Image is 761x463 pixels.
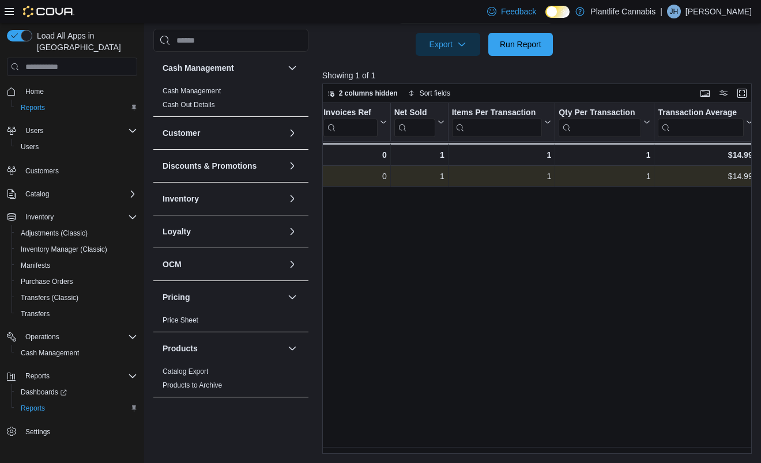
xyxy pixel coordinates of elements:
div: 1 [452,169,552,183]
span: Manifests [16,259,137,272]
a: Reports [16,401,50,415]
a: Dashboards [16,385,71,399]
button: Keyboard shortcuts [698,86,712,100]
span: Adjustments (Classic) [16,226,137,240]
p: | [660,5,662,18]
div: Qty Per Transaction [559,108,641,137]
div: Invoices Ref [323,108,377,137]
div: Jadian Hawk [667,5,681,18]
button: Customers [2,162,142,179]
span: Cash Out Details [163,100,215,109]
a: Users [16,140,43,154]
div: Items Per Transaction [451,108,542,119]
img: Cova [23,6,74,17]
input: Dark Mode [545,6,570,18]
span: Inventory [25,212,54,222]
button: Cash Management [163,62,283,74]
span: Purchase Orders [21,277,73,286]
span: Dashboards [21,388,67,397]
a: Transfers [16,307,54,321]
button: Users [12,139,142,155]
button: Catalog [21,187,54,201]
button: Pricing [285,290,299,304]
span: Users [21,124,137,138]
span: Load All Apps in [GEOGRAPHIC_DATA] [32,30,137,53]
div: Invoices Ref [323,108,377,119]
button: Reports [21,369,54,383]
button: Inventory [2,209,142,225]
span: Feedback [501,6,536,17]
button: Inventory [21,210,58,224]
button: Customer [285,126,299,140]
span: Reports [16,401,137,415]
a: Transfers (Classic) [16,291,83,305]
span: Transfers (Classic) [16,291,137,305]
span: Manifests [21,261,50,270]
button: Transaction Average [658,108,752,137]
a: Catalog Export [163,367,208,375]
span: Purchase Orders [16,275,137,289]
div: Transaction Average [658,108,743,119]
button: Net Sold [394,108,444,137]
button: Manifests [12,257,142,274]
div: 1 [559,148,650,162]
button: Loyalty [285,225,299,238]
button: Pricing [163,291,283,303]
h3: Discounts & Promotions [163,160,257,172]
div: 1 [394,148,444,162]
span: Transfers [16,307,137,321]
span: Export [423,33,473,56]
span: Reports [21,103,45,112]
button: Enter fullscreen [735,86,749,100]
button: Reports [12,400,142,416]
h3: OCM [163,259,182,270]
span: Cash Management [21,348,79,358]
h3: Cash Management [163,62,234,74]
span: Catalog [21,187,137,201]
button: Reports [12,100,142,116]
div: Qty Per Transaction [559,108,641,119]
a: Cash Management [16,346,84,360]
span: Customers [25,166,59,176]
div: Net Sold [394,108,435,137]
span: Sort fields [420,89,450,98]
span: 2 columns hidden [339,89,398,98]
span: Adjustments (Classic) [21,229,88,238]
p: [PERSON_NAME] [685,5,752,18]
h3: Products [163,343,198,354]
button: Catalog [2,186,142,202]
a: Cash Out Details [163,101,215,109]
span: Home [25,87,44,96]
button: Sort fields [404,86,455,100]
div: 0 [323,169,386,183]
a: Price Sheet [163,316,198,324]
span: Inventory [21,210,137,224]
button: Users [21,124,48,138]
div: 0 [323,148,386,162]
button: Inventory Manager (Classic) [12,241,142,257]
span: Settings [21,424,137,439]
a: Home [21,85,48,98]
span: Cash Management [163,86,221,96]
button: Loyalty [163,226,283,237]
button: Discounts & Promotions [163,160,283,172]
span: Dashboards [16,385,137,399]
div: Transaction Average [658,108,743,137]
span: Inventory Manager (Classic) [21,245,107,254]
div: 1 [451,148,551,162]
span: Run Report [500,39,541,50]
div: 1 [394,169,444,183]
a: Adjustments (Classic) [16,226,92,240]
button: Cash Management [285,61,299,75]
button: Qty Per Transaction [559,108,650,137]
a: Reports [16,101,50,115]
span: Products to Archive [163,381,222,390]
button: Adjustments (Classic) [12,225,142,241]
div: $14.99 [658,148,752,162]
div: Net Sold [394,108,435,119]
button: Operations [21,330,64,344]
button: OCM [163,259,283,270]
a: Manifests [16,259,55,272]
